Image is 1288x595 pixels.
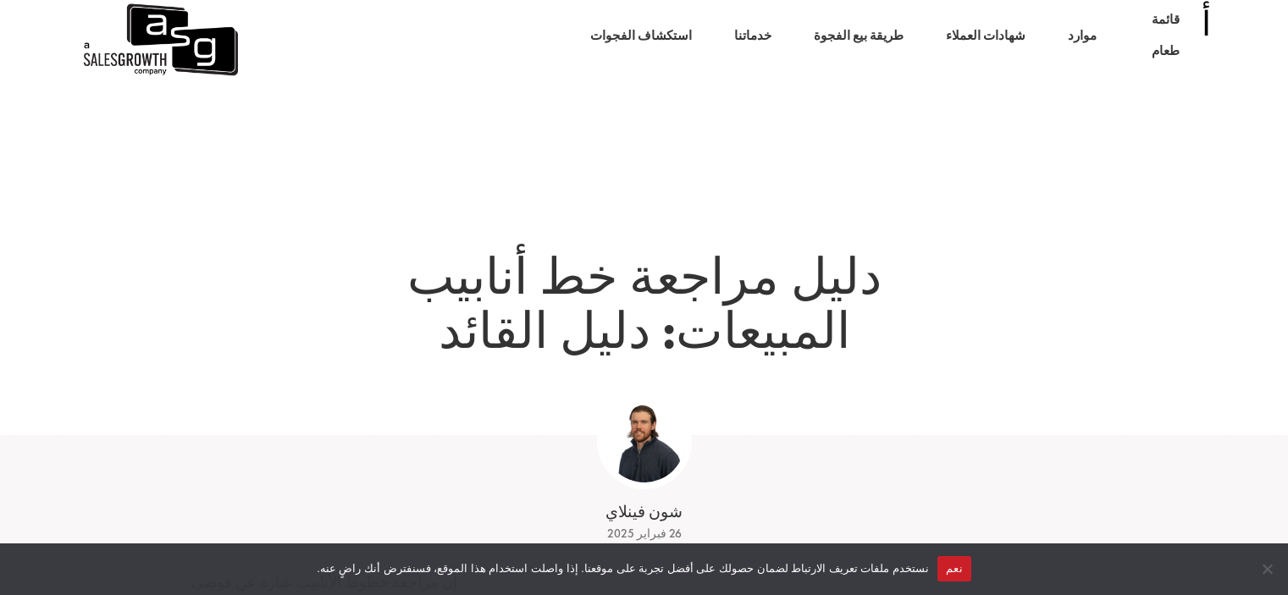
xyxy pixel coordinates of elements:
[407,245,882,364] font: دليل مراجعة خط أنابيب المبيعات: دليل القائد
[1258,560,1275,577] span: لا
[605,501,683,522] font: شون فينلاي
[937,556,971,581] button: نعم
[317,562,929,575] font: نستخدم ملفات تعريف الارتباط لضمان حصولك على أفضل تجربة على موقعنا. إذا واصلت استخدام هذا الموقع، ...
[604,401,685,482] img: قفل بديل ASG (1)
[607,526,682,541] font: 26 فبراير 2025
[946,562,963,575] font: نعم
